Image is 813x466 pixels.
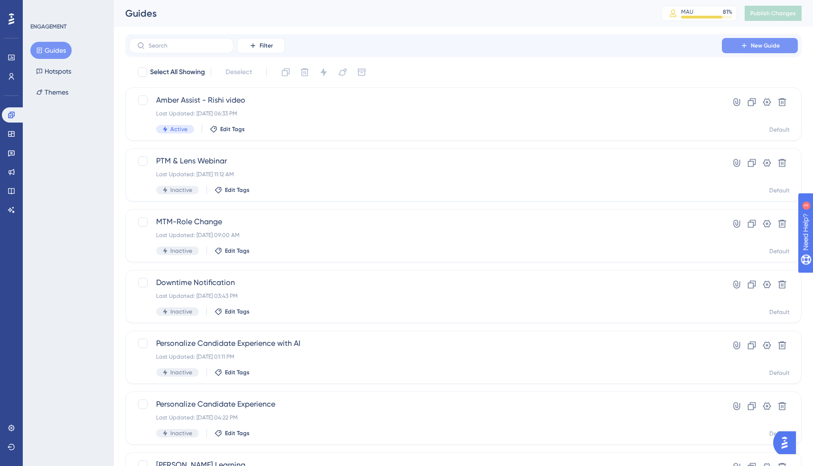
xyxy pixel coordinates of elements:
[156,95,695,106] span: Amber Assist - Rishi video
[156,353,695,361] div: Last Updated: [DATE] 01:11 PM
[237,38,285,53] button: Filter
[750,10,796,17] span: Publish Changes
[215,186,250,194] button: Edit Tags
[66,5,69,12] div: 3
[220,125,245,133] span: Edit Tags
[769,308,790,316] div: Default
[225,247,250,255] span: Edit Tags
[170,429,192,437] span: Inactive
[150,67,205,78] span: Select All Showing
[156,414,695,421] div: Last Updated: [DATE] 04:22 PM
[30,63,77,80] button: Hotspots
[170,369,192,376] span: Inactive
[156,155,695,167] span: PTM & Lens Webinar
[260,42,273,49] span: Filter
[156,231,695,239] div: Last Updated: [DATE] 09:00 AM
[156,338,695,349] span: Personalize Candidate Experience with AI
[170,308,192,315] span: Inactive
[769,126,790,133] div: Default
[170,125,187,133] span: Active
[30,23,66,30] div: ENGAGEMENT
[125,7,637,20] div: Guides
[769,430,790,437] div: Default
[722,38,798,53] button: New Guide
[215,369,250,376] button: Edit Tags
[225,308,250,315] span: Edit Tags
[225,67,252,78] span: Deselect
[149,42,225,49] input: Search
[30,84,74,101] button: Themes
[170,247,192,255] span: Inactive
[751,42,780,49] span: New Guide
[210,125,245,133] button: Edit Tags
[215,308,250,315] button: Edit Tags
[215,247,250,255] button: Edit Tags
[156,399,695,410] span: Personalize Candidate Experience
[170,186,192,194] span: Inactive
[225,429,250,437] span: Edit Tags
[745,6,802,21] button: Publish Changes
[225,369,250,376] span: Edit Tags
[769,247,790,255] div: Default
[215,429,250,437] button: Edit Tags
[225,186,250,194] span: Edit Tags
[30,42,72,59] button: Guides
[156,110,695,117] div: Last Updated: [DATE] 06:33 PM
[22,2,59,14] span: Need Help?
[681,8,693,16] div: MAU
[156,277,695,288] span: Downtime Notification
[156,216,695,228] span: MTM-Role Change
[156,292,695,300] div: Last Updated: [DATE] 03:43 PM
[769,187,790,194] div: Default
[769,369,790,377] div: Default
[723,8,732,16] div: 81 %
[156,171,695,178] div: Last Updated: [DATE] 11:12 AM
[217,64,261,81] button: Deselect
[773,428,802,457] iframe: UserGuiding AI Assistant Launcher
